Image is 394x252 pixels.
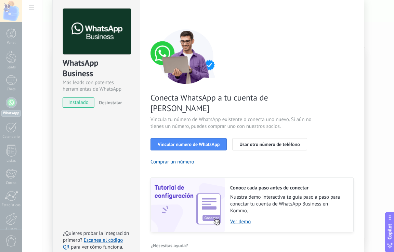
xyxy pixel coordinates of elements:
span: ¿Quieres probar la integración primero? [63,230,129,243]
span: Vincula tu número de WhatsApp existente o conecta uno nuevo. Si aún no tienes un número, puedes c... [150,116,313,130]
div: Más leads con potentes herramientas de WhatsApp [63,79,130,92]
span: Desinstalar [99,100,122,106]
button: Desinstalar [96,97,122,108]
a: Escanea el código QR [63,237,123,250]
button: Usar otro número de teléfono [232,138,307,150]
span: Conecta WhatsApp a tu cuenta de [PERSON_NAME] [150,92,313,114]
span: ¿Necesitas ayuda? [151,243,188,248]
button: ¿Necesitas ayuda? [150,240,188,251]
img: logo_main.png [63,9,131,55]
button: Comprar un número [150,159,194,165]
span: Usar otro número de teléfono [239,142,300,147]
span: instalado [63,97,94,108]
span: Nuestra demo interactiva te guía paso a paso para conectar tu cuenta de WhatsApp Business en Kommo. [230,194,346,214]
button: Vincular número de WhatsApp [150,138,227,150]
span: para ver cómo funciona. [71,244,123,250]
h2: Conoce cada paso antes de conectar [230,185,346,191]
div: WhatsApp Business [63,57,130,79]
img: connect number [150,29,222,84]
span: Copilot [386,224,393,240]
span: Vincular número de WhatsApp [158,142,220,147]
a: Ver demo [230,218,346,225]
